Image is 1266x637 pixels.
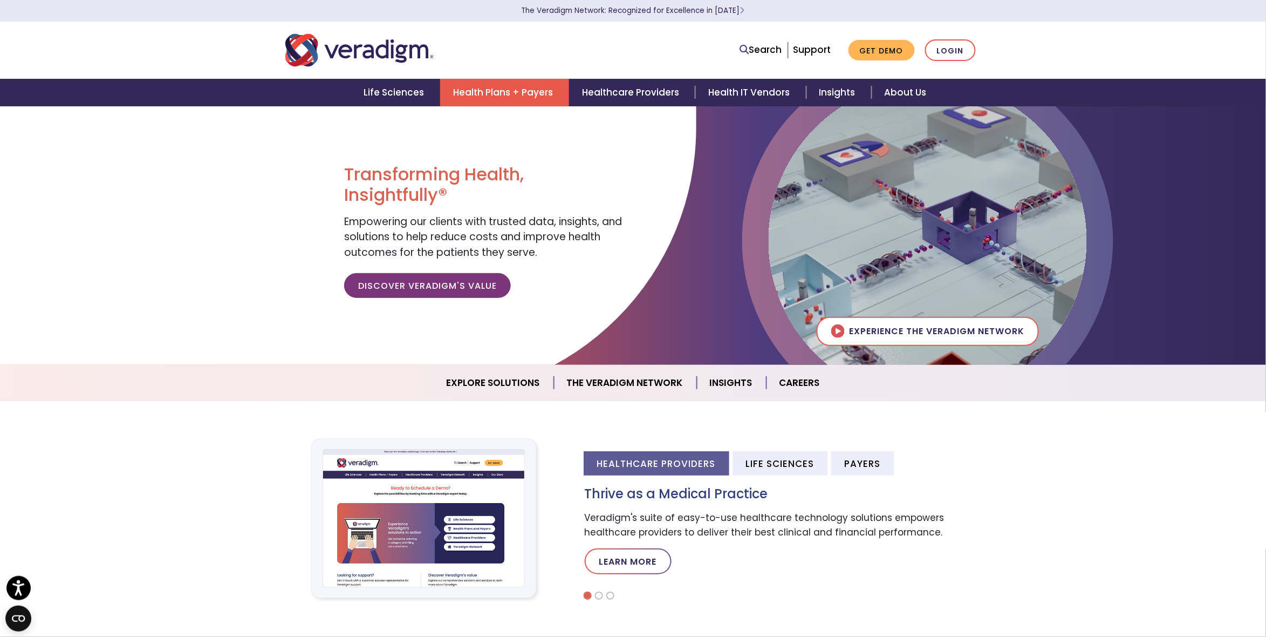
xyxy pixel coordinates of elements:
img: Veradigm logo [285,32,434,68]
a: Learn More [585,548,672,574]
span: Learn More [740,5,745,16]
li: Healthcare Providers [584,451,729,476]
p: Veradigm's suite of easy-to-use healthcare technology solutions empowers healthcare providers to ... [585,511,981,540]
a: Discover Veradigm's Value [344,273,511,298]
a: Healthcare Providers [569,79,695,106]
a: Login [925,39,976,62]
a: Support [793,43,831,56]
a: Insights [806,79,872,106]
a: Get Demo [848,40,915,61]
iframe: Drift Chat Widget [1060,560,1253,624]
a: Health Plans + Payers [440,79,569,106]
a: The Veradigm Network: Recognized for Excellence in [DATE]Learn More [522,5,745,16]
a: About Us [872,79,940,106]
a: Insights [697,369,767,397]
button: Open CMP widget [5,606,31,632]
li: Payers [831,451,894,476]
a: Careers [767,369,833,397]
a: Explore Solutions [434,369,554,397]
span: Empowering our clients with trusted data, insights, and solutions to help reduce costs and improv... [344,214,622,260]
a: Health IT Vendors [695,79,806,106]
a: Search [740,43,782,57]
a: Life Sciences [351,79,440,106]
li: Life Sciences [733,451,828,476]
a: The Veradigm Network [554,369,697,397]
h1: Transforming Health, Insightfully® [344,164,625,206]
h3: Thrive as a Medical Practice [585,486,981,502]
